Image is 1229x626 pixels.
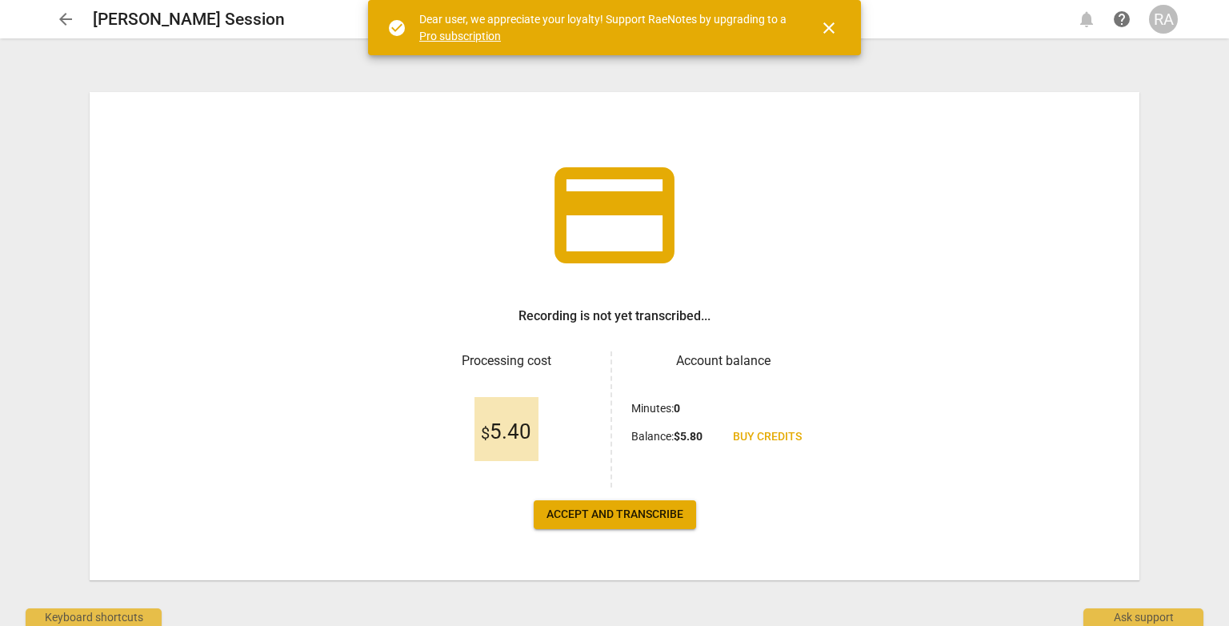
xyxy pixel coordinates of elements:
[56,10,75,29] span: arrow_back
[1112,10,1131,29] span: help
[1083,608,1203,626] div: Ask support
[419,30,501,42] a: Pro subscription
[93,10,285,30] h2: [PERSON_NAME] Session
[481,420,531,444] span: 5.40
[518,307,711,326] h3: Recording is not yet transcribed...
[26,608,162,626] div: Keyboard shortcuts
[414,351,598,371] h3: Processing cost
[819,18,839,38] span: close
[1149,5,1178,34] button: RA
[631,351,815,371] h3: Account balance
[546,507,683,523] span: Accept and transcribe
[419,11,791,44] div: Dear user, we appreciate your loyalty! Support RaeNotes by upgrading to a
[534,500,696,529] button: Accept and transcribe
[720,423,815,451] a: Buy credits
[1107,5,1136,34] a: Help
[387,18,406,38] span: check_circle
[674,402,680,415] b: 0
[674,430,703,443] b: $ 5.80
[631,400,680,417] p: Minutes :
[810,9,848,47] button: Close
[733,429,802,445] span: Buy credits
[631,428,703,445] p: Balance :
[542,143,687,287] span: credit_card
[481,423,490,443] span: $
